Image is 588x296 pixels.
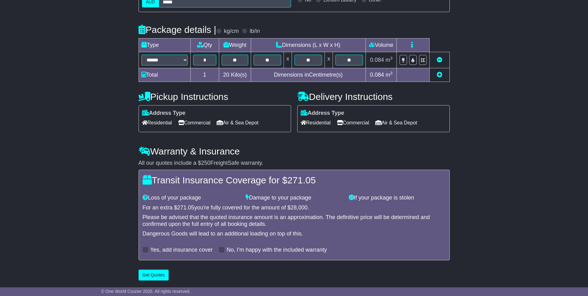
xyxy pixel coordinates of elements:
span: © One World Courier 2025. All rights reserved. [101,289,191,294]
div: Damage to your package [242,195,346,201]
td: Kilo(s) [219,68,251,82]
span: m [386,72,393,78]
h4: Delivery Instructions [297,92,450,102]
td: x [325,52,333,68]
td: Volume [366,38,397,52]
button: Get Quotes [139,270,169,280]
span: 0.084 [370,57,384,63]
span: 271.05 [177,204,194,211]
span: 28,000 [290,204,307,211]
sup: 3 [390,71,393,75]
span: 271.05 [287,175,316,185]
a: Add new item [437,72,442,78]
div: Please be advised that the quoted insurance amount is an approximation. The definitive price will... [143,214,446,227]
h4: Pickup Instructions [139,92,291,102]
h4: Transit Insurance Coverage for $ [143,175,446,185]
label: No, I'm happy with the included warranty [227,247,327,253]
label: lb/in [250,28,260,35]
td: 1 [190,68,219,82]
span: 20 [223,72,229,78]
div: Loss of your package [139,195,243,201]
span: Air & Sea Depot [217,118,259,128]
h4: Package details | [139,25,216,35]
td: Type [139,38,190,52]
span: 0.084 [370,72,384,78]
div: All our quotes include a $ FreightSafe warranty. [139,160,450,167]
td: Qty [190,38,219,52]
td: Dimensions in Centimetre(s) [251,68,366,82]
span: m [386,57,393,63]
span: Residential [142,118,172,128]
h4: Warranty & Insurance [139,146,450,156]
span: Air & Sea Depot [375,118,417,128]
td: Dimensions (L x W x H) [251,38,366,52]
td: Total [139,68,190,82]
label: Yes, add insurance cover [150,247,213,253]
td: Weight [219,38,251,52]
div: If your package is stolen [346,195,449,201]
a: Remove this item [437,57,442,63]
div: Dangerous Goods will lead to an additional loading on top of this. [143,231,446,237]
span: Commercial [337,118,369,128]
td: x [284,52,292,68]
label: Address Type [301,110,344,117]
label: Address Type [142,110,186,117]
span: Commercial [178,118,210,128]
span: 250 [201,160,210,166]
sup: 3 [390,56,393,61]
span: Residential [301,118,331,128]
div: For an extra $ you're fully covered for the amount of $ . [143,204,446,211]
label: kg/cm [224,28,239,35]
